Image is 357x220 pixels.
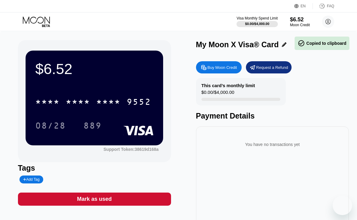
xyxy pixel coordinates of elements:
div: EN [294,3,313,9]
div: My Moon X Visa® Card [196,40,279,49]
div: Support Token:38619d168a [103,147,159,152]
div: $6.52 [35,60,153,77]
div: 08/28 [31,118,70,133]
div: FAQ [313,3,334,9]
div: Request a Refund [246,61,292,73]
div: $0.00 / $4,000.00 [201,90,234,98]
div: 889 [79,118,106,133]
div: Buy Moon Credit [208,65,237,70]
div: EN [301,4,306,8]
div: Mark as used [18,193,171,206]
div: Visa Monthly Spend Limit [236,16,278,20]
div: Visa Monthly Spend Limit$0.00/$4,000.00 [236,16,278,27]
div: You have no transactions yet [201,136,344,153]
div: Moon Credit [290,23,310,27]
div: 9552 [127,98,151,108]
span:  [298,40,305,47]
div: Tags [18,164,171,172]
div: This card’s monthly limit [201,83,255,88]
div: Add Tag [19,176,43,183]
div: FAQ [327,4,334,8]
div: Buy Moon Credit [196,61,242,73]
div: Copied to clipboard [298,40,346,47]
div: $6.52Moon Credit [290,16,310,27]
div: Mark as used [77,196,112,203]
iframe: Button to launch messaging window [333,196,352,215]
div: 08/28 [35,122,66,131]
div: $6.52 [290,16,310,23]
div: Support Token: 38619d168a [103,147,159,152]
div: Payment Details [196,112,349,120]
div: $0.00 / $4,000.00 [245,22,269,26]
div: 889 [83,122,102,131]
div: Add Tag [23,177,40,182]
div: Request a Refund [256,65,288,70]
